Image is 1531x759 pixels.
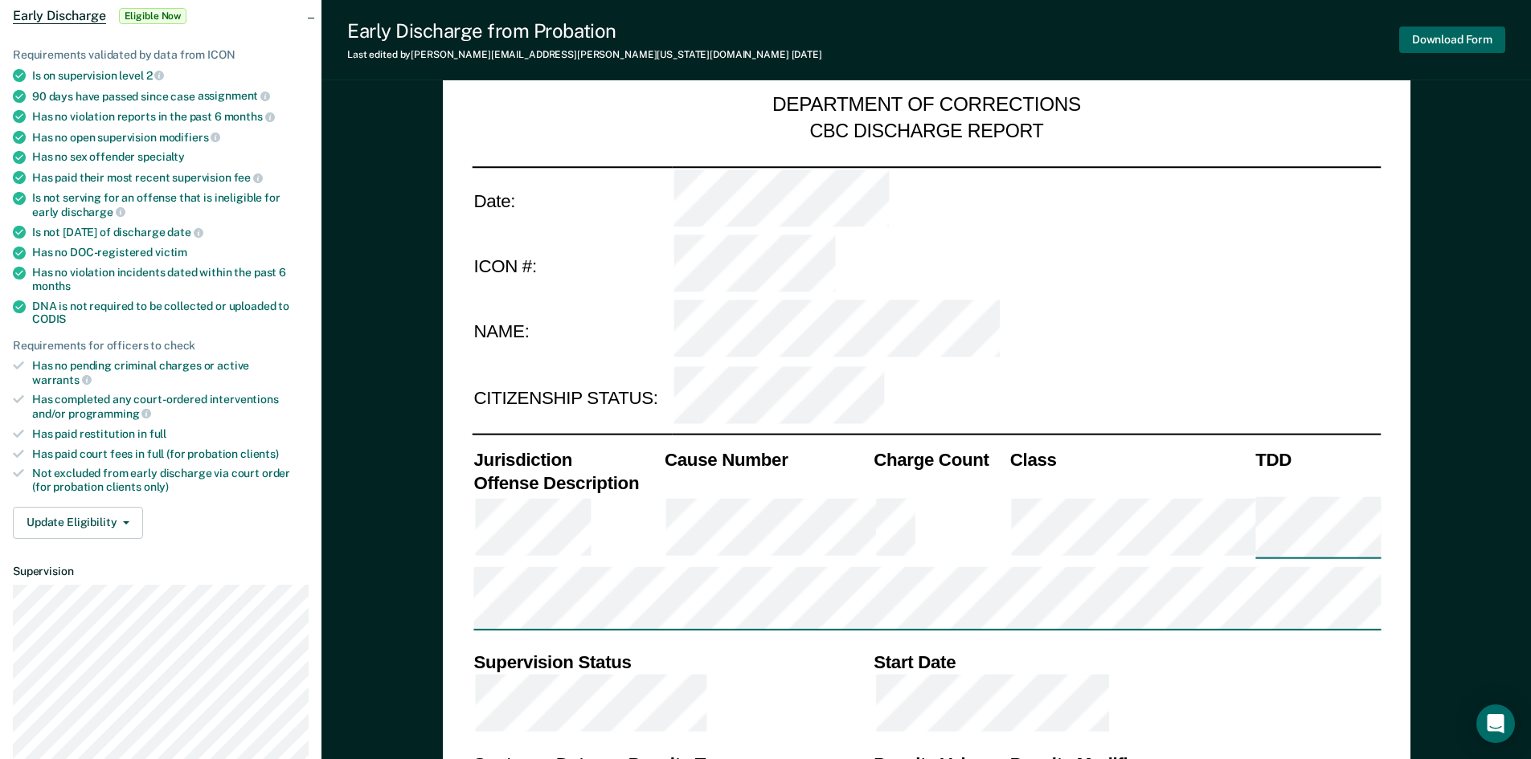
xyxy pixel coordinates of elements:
[32,467,309,494] div: Not excluded from early discharge via court order (for probation clients
[32,225,309,239] div: Is not [DATE] of discharge
[472,299,672,365] td: NAME:
[61,206,125,218] span: discharge
[472,365,672,431] td: CITIZENSHIP STATUS:
[1399,27,1505,53] button: Download Form
[13,48,309,62] div: Requirements validated by data from ICON
[32,89,309,104] div: 90 days have passed since case
[13,507,143,539] button: Update Eligibility
[32,427,309,441] div: Has paid restitution in
[347,49,822,60] div: Last edited by [PERSON_NAME][EMAIL_ADDRESS][PERSON_NAME][US_STATE][DOMAIN_NAME]
[472,471,663,495] th: Offense Description
[1476,704,1515,743] div: Open Intercom Messenger
[146,69,165,82] span: 2
[472,166,672,233] td: Date:
[32,170,309,185] div: Has paid their most recent supervision
[32,447,309,461] div: Has paid court fees in full (for probation
[32,300,309,327] div: DNA is not required to be collected or uploaded to
[144,480,169,493] span: only)
[32,266,309,293] div: Has no violation incidents dated within the past 6
[32,359,309,386] div: Has no pending criminal charges or active
[137,150,185,163] span: specialty
[32,312,66,325] span: CODIS
[32,130,309,145] div: Has no open supervision
[772,93,1081,119] div: DEPARTMENT OF CORRECTIONS
[32,109,309,124] div: Has no violation reports in the past 6
[13,8,106,24] span: Early Discharge
[792,49,822,60] span: [DATE]
[155,246,187,259] span: victim
[1254,448,1381,471] th: TDD
[32,150,309,164] div: Has no sex offender
[159,131,221,144] span: modifiers
[198,89,270,102] span: assignment
[662,448,871,471] th: Cause Number
[32,246,309,259] div: Has no DOC-registered
[240,447,279,460] span: clients)
[472,233,672,299] td: ICON #:
[167,226,203,239] span: date
[347,19,822,43] div: Early Discharge from Probation
[149,427,166,440] span: full
[32,393,309,420] div: Has completed any court-ordered interventions and/or
[234,171,263,184] span: fee
[809,119,1043,143] div: CBC DISCHARGE REPORT
[119,8,187,24] span: Eligible Now
[32,280,71,292] span: months
[68,407,151,420] span: programming
[472,651,872,674] th: Supervision Status
[472,448,663,471] th: Jurisdiction
[32,191,309,218] div: Is not serving for an offense that is ineligible for early
[224,110,275,123] span: months
[13,339,309,353] div: Requirements for officers to check
[32,373,92,386] span: warrants
[13,565,309,578] dt: Supervision
[872,651,1381,674] th: Start Date
[1008,448,1253,471] th: Class
[872,448,1009,471] th: Charge Count
[32,68,309,83] div: Is on supervision level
